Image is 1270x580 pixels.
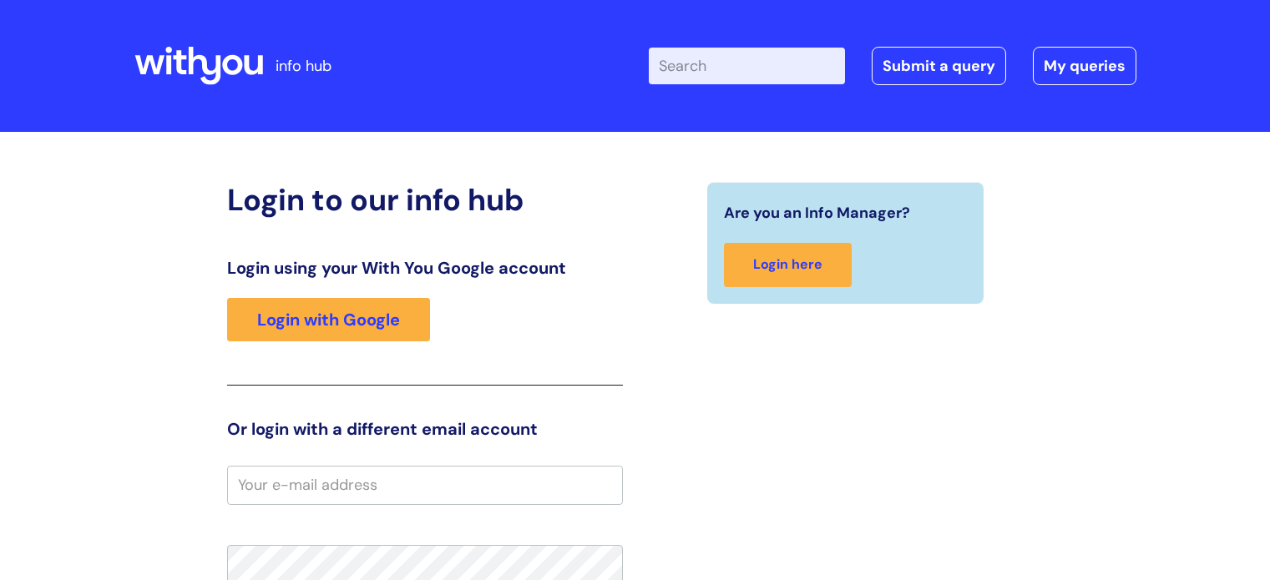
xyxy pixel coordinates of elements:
[649,48,845,84] input: Search
[1033,47,1136,85] a: My queries
[227,258,623,278] h3: Login using your With You Google account
[227,182,623,218] h2: Login to our info hub
[724,199,910,226] span: Are you an Info Manager?
[227,298,430,341] a: Login with Google
[872,47,1006,85] a: Submit a query
[724,243,852,287] a: Login here
[276,53,331,79] p: info hub
[227,466,623,504] input: Your e-mail address
[227,419,623,439] h3: Or login with a different email account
